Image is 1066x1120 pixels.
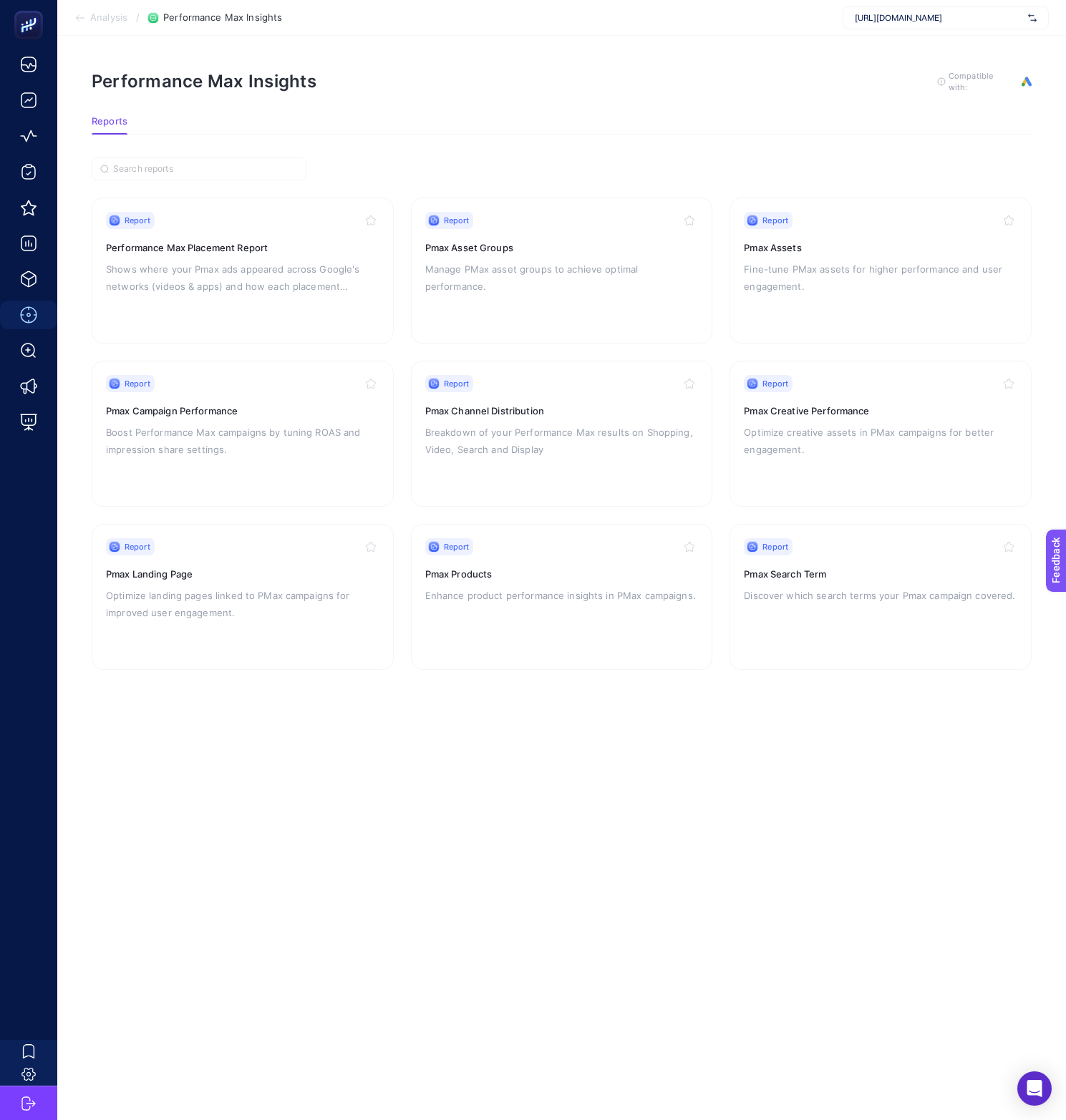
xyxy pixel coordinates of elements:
[949,70,1013,93] span: Compatible with:
[730,524,1032,670] a: ReportPmax Search TermDiscover which search terms your Pmax campaign covered.
[136,11,140,23] span: /
[113,164,298,175] input: Search
[744,567,1017,581] h3: Pmax Search Term
[106,587,379,621] p: Optimize landing pages linked to PMax campaigns for improved user engagement.
[762,215,788,226] span: Report
[730,361,1032,507] a: ReportPmax Creative PerformanceOptimize creative assets in PMax campaigns for better engagement.
[730,198,1032,344] a: ReportPmax AssetsFine-tune PMax assets for higher performance and user engagement.
[90,12,127,24] span: Analysis
[106,240,379,255] h3: Performance Max Placement Report
[425,587,699,604] p: Enhance product performance insights in PMax campaigns.
[762,378,788,389] span: Report
[744,240,1017,255] h3: Pmax Assets
[1017,1071,1052,1106] div: Open Intercom Messenger
[444,215,470,226] span: Report
[411,361,713,507] a: ReportPmax Channel DistributionBreakdown of your Performance Max results on Shopping, Video, Sear...
[425,404,699,418] h3: Pmax Channel Distribution
[92,116,127,135] button: Reports
[425,567,699,581] h3: Pmax Products
[106,424,379,458] p: Boost Performance Max campaigns by tuning ROAS and impression share settings.
[744,260,1017,295] p: Fine-tune PMax assets for higher performance and user engagement.
[92,361,394,507] a: ReportPmax Campaign PerformanceBoost Performance Max campaigns by tuning ROAS and impression shar...
[9,4,54,16] span: Feedback
[92,116,127,127] span: Reports
[125,378,150,389] span: Report
[444,541,470,552] span: Report
[425,424,699,458] p: Breakdown of your Performance Max results on Shopping, Video, Search and Display
[92,71,316,92] h1: Performance Max Insights
[1028,11,1037,25] img: svg%3e
[411,524,713,670] a: ReportPmax ProductsEnhance product performance insights in PMax campaigns.
[92,198,394,344] a: ReportPerformance Max Placement ReportShows where your Pmax ads appeared across Google's networks...
[106,567,379,581] h3: Pmax Landing Page
[425,240,699,255] h3: Pmax Asset Groups
[855,12,1022,24] span: [URL][DOMAIN_NAME]
[411,198,713,344] a: ReportPmax Asset GroupsManage PMax asset groups to achieve optimal performance.
[163,12,282,24] span: Performance Max Insights
[744,587,1017,604] p: Discover which search terms your Pmax campaign covered.
[444,378,470,389] span: Report
[106,260,379,295] p: Shows where your Pmax ads appeared across Google's networks (videos & apps) and how each placemen...
[106,404,379,418] h3: Pmax Campaign Performance
[744,424,1017,458] p: Optimize creative assets in PMax campaigns for better engagement.
[425,260,699,295] p: Manage PMax asset groups to achieve optimal performance.
[125,541,150,552] span: Report
[762,541,788,552] span: Report
[125,215,150,226] span: Report
[92,524,394,670] a: ReportPmax Landing PageOptimize landing pages linked to PMax campaigns for improved user engagement.
[744,404,1017,418] h3: Pmax Creative Performance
